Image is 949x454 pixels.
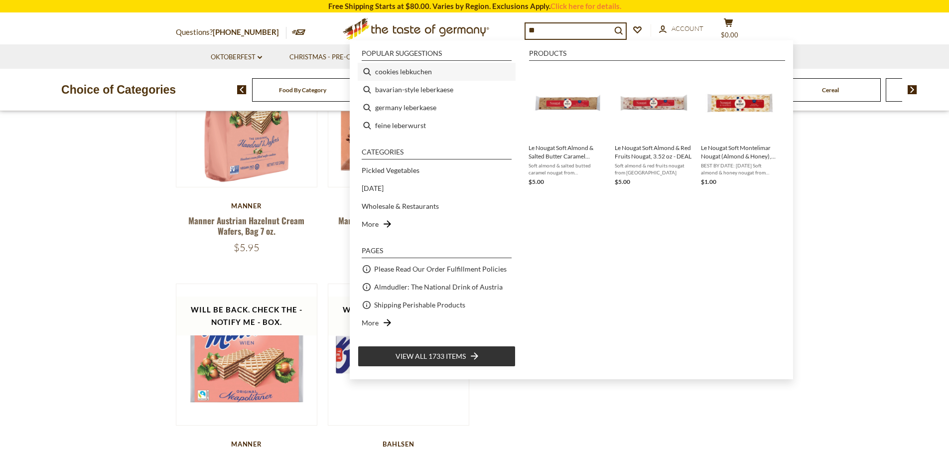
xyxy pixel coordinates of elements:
li: Le Nougat Soft Montelimar Nougat (Almond & Honey), 3.52 oz - BB [697,63,783,191]
span: $0.00 [721,31,738,39]
span: $5.00 [615,178,630,185]
img: Bahlsen "Afrika" Dark Chocolate Wafer Cookies, 3.4 oz. [328,284,469,425]
li: feine leberwurst [358,117,516,135]
a: Christmas - PRE-ORDER [289,52,375,63]
a: Manner Austrian Hazelnut Cream Wafers, Bag 7 oz. [188,214,304,237]
li: bavarian-style leberkaese [358,81,516,99]
li: Almdudler: The National Drink of Austria [358,278,516,296]
img: Le Nougat Soft Almond & Red Fruits Nougat [618,67,690,139]
img: next arrow [908,85,917,94]
a: [PHONE_NUMBER] [213,27,279,36]
img: Manner Austrian Hazelnut Cream Wafers 2.54 oz. [176,284,317,425]
a: Pickled Vegetables [362,164,419,176]
li: Popular suggestions [362,50,512,61]
li: Products [529,50,785,61]
li: Please Read Our Order Fulfillment Policies [358,260,516,278]
div: Bahlsen [328,440,470,448]
a: Wholesale & Restaurants [362,200,439,212]
a: Manner Austrian Chocolate Cream Wafers 2.6 oz. [338,214,458,237]
li: Wholesale & Restaurants [358,197,516,215]
a: Almdudler: The National Drink of Austria [374,281,503,293]
span: BEST BY DATE: [DATE] Soft almond & honey nougat from [GEOGRAPHIC_DATA] [701,162,779,176]
a: Food By Category [279,86,326,94]
div: Manner [176,440,318,448]
li: Categories [362,149,512,159]
a: Le Nougat Soft MontelimarLe Nougat Soft Montelimar Nougat (Almond & Honey), 3.52 oz - BBBEST BY D... [701,67,779,187]
img: previous arrow [237,85,247,94]
img: Manner Austrian Hazelnut Cream Wafers, Bag 7 oz. [176,46,317,187]
span: Soft almond & red fruits nougat from [GEOGRAPHIC_DATA] [615,162,693,176]
a: Click here for details. [550,1,621,10]
a: Oktoberfest [211,52,262,63]
span: Le Nougat Soft Almond & Salted Butter Caramel Nougat, 3.52 oz - DEAL [529,144,607,160]
li: germany leberkaese [358,99,516,117]
img: Manner Austrian Chocolate Cream Wafers 2.6 oz. [328,46,469,187]
img: Le Nougat Soft Montelimar [704,67,776,139]
a: Cereal [822,86,839,94]
span: $1.00 [701,178,716,185]
span: $5.00 [529,178,544,185]
a: Account [659,23,703,34]
div: Manner [176,202,318,210]
li: Le Nougat Soft Almond & Red Fruits Nougat, 3.52 oz - DEAL [611,63,697,191]
li: More [358,314,516,332]
li: View all 1733 items [358,346,516,367]
span: Account [672,24,703,32]
a: Le Nougat Almond & Salted Butter CaramelLe Nougat Soft Almond & Salted Butter Caramel Nougat, 3.5... [529,67,607,187]
img: Le Nougat Almond & Salted Butter Caramel [532,67,604,139]
span: Soft almond & salted butted caramel nougat from [GEOGRAPHIC_DATA] [529,162,607,176]
span: Le Nougat Soft Montelimar Nougat (Almond & Honey), 3.52 oz - BB [701,144,779,160]
li: Pages [362,247,512,258]
a: Please Read Our Order Fulfillment Policies [374,263,507,275]
p: Questions? [176,26,286,39]
a: Le Nougat Soft Almond & Red Fruits NougatLe Nougat Soft Almond & Red Fruits Nougat, 3.52 oz - DEA... [615,67,693,187]
span: $5.95 [234,241,260,254]
a: Shipping Perishable Products [374,299,465,310]
li: cookies lebkuchen [358,63,516,81]
a: [DATE] [362,182,384,194]
li: More [358,215,516,233]
span: Le Nougat Soft Almond & Red Fruits Nougat, 3.52 oz - DEAL [615,144,693,160]
button: $0.00 [714,18,744,43]
div: Instant Search Results [350,40,793,379]
li: Pickled Vegetables [358,161,516,179]
span: View all 1733 items [396,351,466,362]
li: [DATE] [358,179,516,197]
div: Manner [328,202,470,210]
li: Shipping Perishable Products [358,296,516,314]
li: Le Nougat Soft Almond & Salted Butter Caramel Nougat, 3.52 oz - DEAL [525,63,611,191]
